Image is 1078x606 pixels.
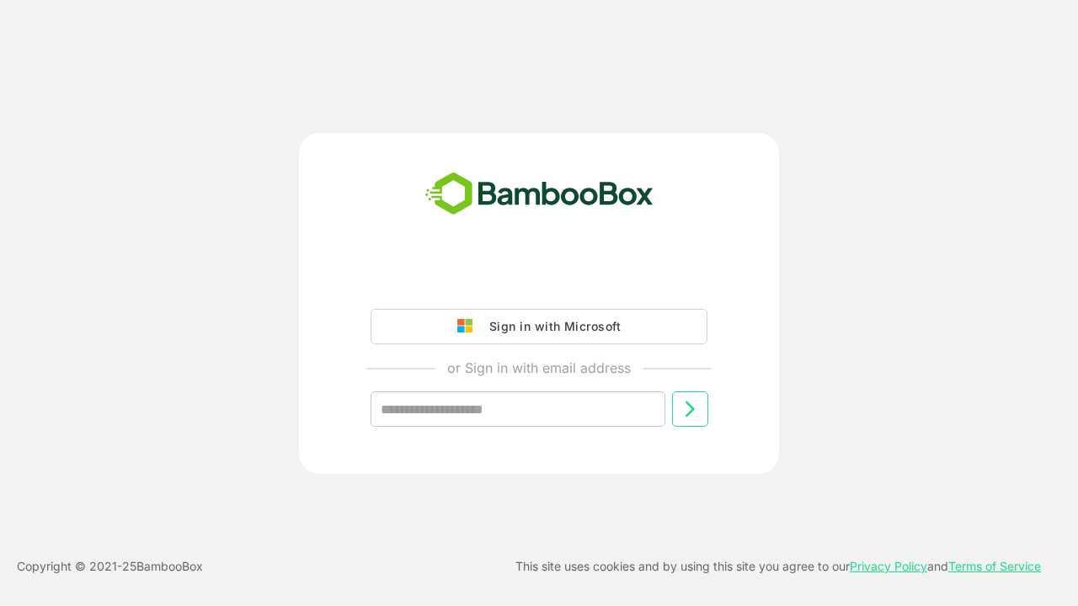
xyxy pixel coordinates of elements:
p: Copyright © 2021- 25 BambooBox [17,556,203,577]
p: or Sign in with email address [447,358,631,378]
a: Privacy Policy [850,559,927,573]
p: This site uses cookies and by using this site you agree to our and [515,556,1041,577]
div: Sign in with Microsoft [481,316,621,338]
a: Terms of Service [948,559,1041,573]
img: google [457,319,481,334]
img: bamboobox [416,167,663,222]
button: Sign in with Microsoft [371,309,707,344]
